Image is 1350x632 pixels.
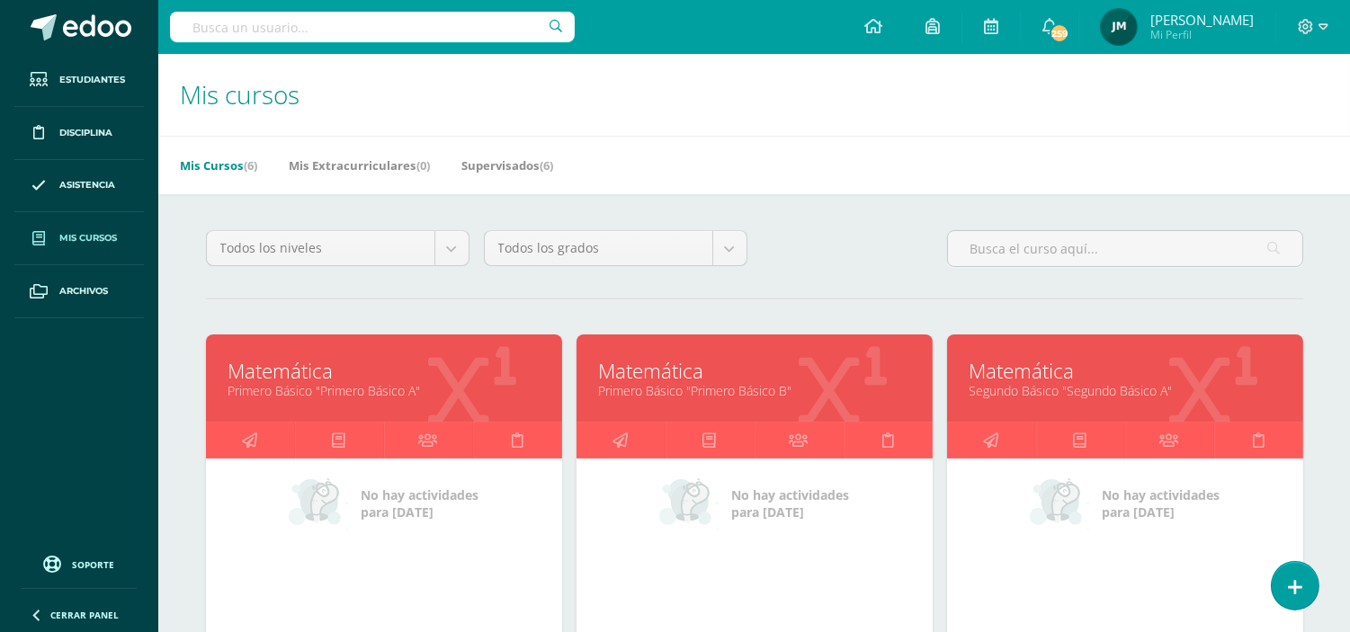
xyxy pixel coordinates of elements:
[14,212,144,265] a: Mis cursos
[170,12,575,42] input: Busca un usuario...
[59,126,112,140] span: Disciplina
[498,231,699,265] span: Todos los grados
[207,231,469,265] a: Todos los niveles
[14,265,144,318] a: Archivos
[244,157,257,174] span: (6)
[599,357,910,385] a: Matemática
[14,107,144,160] a: Disciplina
[59,231,117,245] span: Mis cursos
[1101,9,1137,45] img: 12b7c84a092dbc0c2c2dfa63a40b0068.png
[73,558,115,571] span: Soporte
[1150,27,1254,42] span: Mi Perfil
[180,151,257,180] a: Mis Cursos(6)
[1102,486,1220,521] span: No hay actividades para [DATE]
[59,73,125,87] span: Estudiantes
[485,231,747,265] a: Todos los grados
[461,151,553,180] a: Supervisados(6)
[59,178,115,192] span: Asistencia
[14,160,144,213] a: Asistencia
[659,476,719,530] img: no_activities_small.png
[540,157,553,174] span: (6)
[22,551,137,575] a: Soporte
[970,357,1281,385] a: Matemática
[14,54,144,107] a: Estudiantes
[289,476,348,530] img: no_activities_small.png
[59,284,108,298] span: Archivos
[970,382,1281,399] a: Segundo Básico "Segundo Básico A"
[50,609,119,621] span: Cerrar panel
[1030,476,1089,530] img: no_activities_small.png
[1050,23,1069,43] span: 259
[416,157,430,174] span: (0)
[1150,11,1254,29] span: [PERSON_NAME]
[948,231,1302,266] input: Busca el curso aquí...
[289,151,430,180] a: Mis Extracurriculares(0)
[361,486,478,521] span: No hay actividades para [DATE]
[180,77,300,111] span: Mis cursos
[228,382,540,399] a: Primero Básico "Primero Básico A"
[731,486,849,521] span: No hay actividades para [DATE]
[220,231,421,265] span: Todos los niveles
[599,382,910,399] a: Primero Básico "Primero Básico B"
[228,357,540,385] a: Matemática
